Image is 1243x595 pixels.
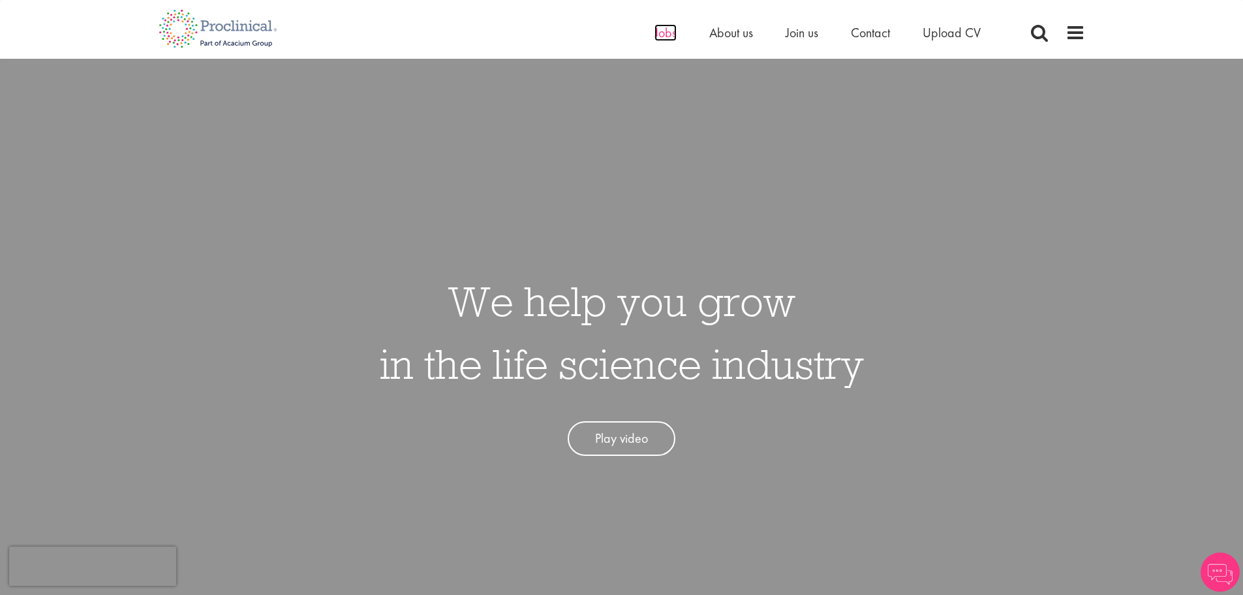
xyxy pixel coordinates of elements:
a: About us [709,24,753,41]
a: Play video [568,421,675,456]
h1: We help you grow in the life science industry [380,270,864,395]
a: Contact [851,24,890,41]
img: Chatbot [1201,553,1240,592]
a: Join us [786,24,818,41]
a: Upload CV [923,24,981,41]
a: Jobs [654,24,677,41]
